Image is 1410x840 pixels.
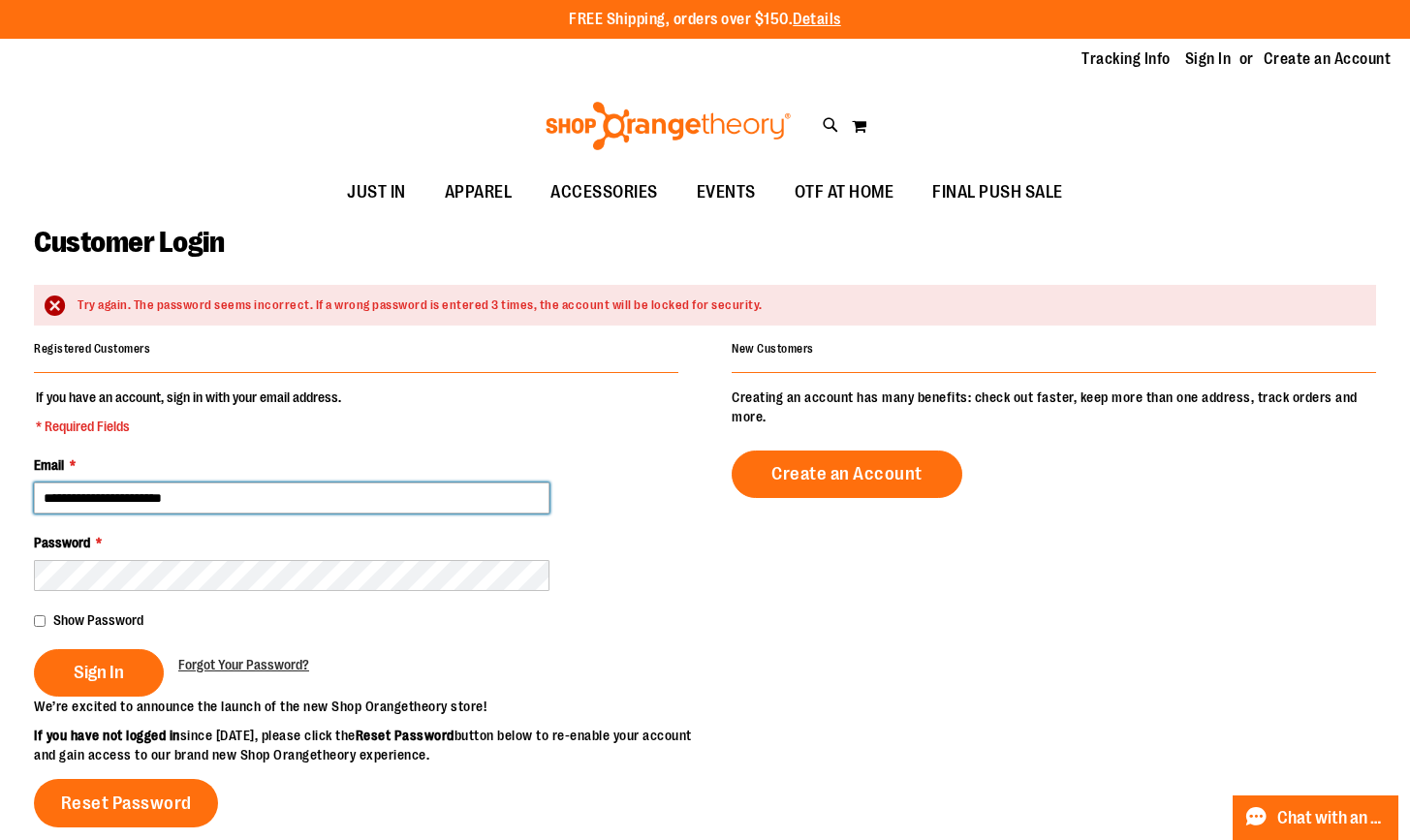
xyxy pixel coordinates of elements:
span: Sign In [74,662,124,683]
span: FINAL PUSH SALE [932,171,1063,214]
span: * Required Fields [36,417,341,436]
a: Tracking Info [1081,48,1171,70]
span: EVENTS [697,171,756,214]
span: Show Password [53,612,143,628]
p: since [DATE], please click the button below to re-enable your account and gain access to our bran... [34,726,705,764]
span: JUST IN [347,171,406,214]
span: Create an Account [771,463,923,484]
strong: Reset Password [356,728,454,743]
span: OTF AT HOME [795,171,894,214]
span: Password [34,535,90,550]
strong: New Customers [732,342,814,356]
p: We’re excited to announce the launch of the new Shop Orangetheory store! [34,697,705,716]
button: Sign In [34,649,164,697]
p: Creating an account has many benefits: check out faster, keep more than one address, track orders... [732,388,1376,426]
span: Forgot Your Password? [178,657,309,672]
a: Create an Account [1264,48,1392,70]
span: Chat with an Expert [1277,809,1387,827]
button: Chat with an Expert [1233,795,1399,840]
strong: If you have not logged in [34,728,180,743]
a: Details [793,11,841,28]
a: Forgot Your Password? [178,655,309,674]
span: Reset Password [61,793,192,814]
div: Try again. The password seems incorrect. If a wrong password is entered 3 times, the account will... [78,296,1357,315]
span: Customer Login [34,226,224,259]
a: Sign In [1185,48,1232,70]
span: APPAREL [445,171,513,214]
img: Shop Orangetheory [543,102,794,150]
strong: Registered Customers [34,342,150,356]
span: ACCESSORIES [550,171,658,214]
span: Email [34,457,64,473]
a: Create an Account [732,451,962,498]
p: FREE Shipping, orders over $150. [569,9,841,31]
legend: If you have an account, sign in with your email address. [34,388,343,436]
a: Reset Password [34,779,218,827]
